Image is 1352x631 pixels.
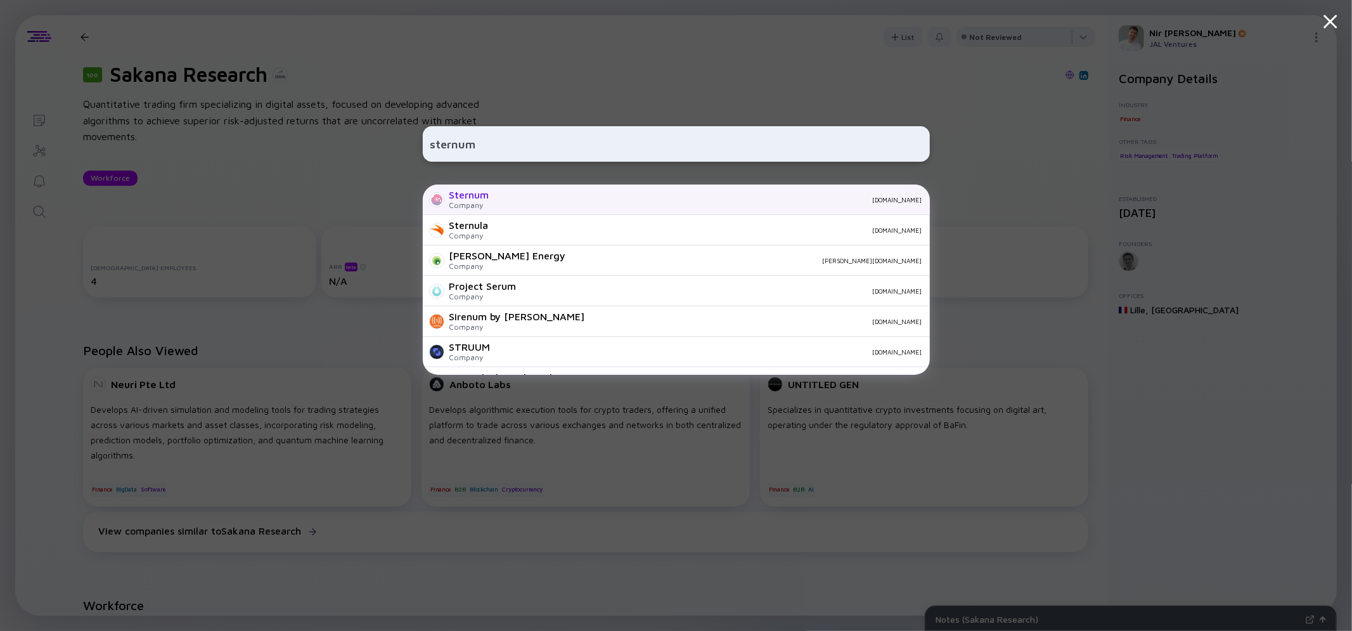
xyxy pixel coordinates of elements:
div: Sirenum by [PERSON_NAME] [449,311,585,322]
div: Company [449,292,517,301]
div: Company [449,261,566,271]
input: Search Company or Investor... [430,133,922,155]
div: Company [449,322,585,332]
div: Company [449,231,489,240]
div: [PERSON_NAME][DOMAIN_NAME] [576,257,922,264]
div: Company [449,200,489,210]
div: [DOMAIN_NAME] [595,318,922,325]
div: Sternula [449,219,489,231]
div: Project Serum [449,280,517,292]
div: [DOMAIN_NAME] [499,226,922,234]
div: Company [449,353,491,362]
div: [DOMAIN_NAME] [501,348,922,356]
div: sterna biologicals GmbH [449,372,563,383]
div: STRUUM [449,341,491,353]
div: [PERSON_NAME] Energy [449,250,566,261]
div: [DOMAIN_NAME] [527,287,922,295]
div: Sternum [449,189,489,200]
div: [DOMAIN_NAME] [499,196,922,204]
